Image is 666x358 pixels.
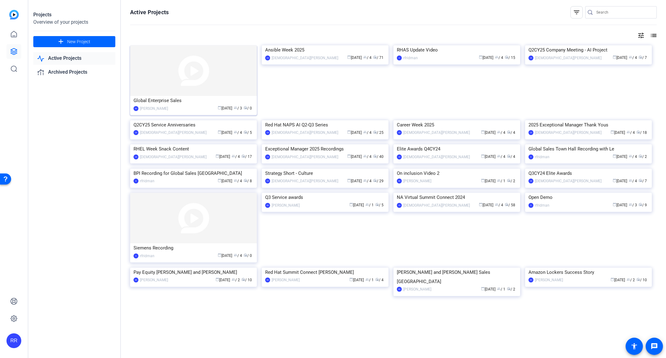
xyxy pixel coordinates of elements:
span: / 7 [639,179,647,183]
span: / 3 [234,106,242,110]
span: calendar_today [481,130,485,134]
span: group [234,130,237,134]
span: / 4 [363,154,372,159]
span: calendar_today [347,179,351,182]
div: [PERSON_NAME] [535,277,563,283]
span: calendar_today [481,287,485,290]
span: [DATE] [613,154,627,159]
div: [PERSON_NAME] [140,277,168,283]
span: calendar_today [613,154,616,158]
span: radio [244,253,247,257]
div: Q2CY25 Company Meeting - AI Project [528,45,648,55]
span: radio [505,55,508,59]
span: [DATE] [481,287,495,291]
span: [DATE] [613,56,627,60]
span: calendar_today [218,130,221,134]
span: / 4 [375,278,384,282]
div: NA Virtual Summit Connect 2024 [397,193,517,202]
span: / 1 [497,179,505,183]
div: rfridman [140,253,154,259]
span: group [232,278,235,281]
div: rfridman [140,178,154,184]
span: [DATE] [216,278,230,282]
span: / 25 [373,130,384,135]
div: [PERSON_NAME] and [PERSON_NAME] Sales [GEOGRAPHIC_DATA] [397,268,517,286]
span: [DATE] [613,203,627,207]
div: RR [134,106,138,111]
span: radio [507,154,511,158]
span: / 4 [627,130,635,135]
span: / 7 [639,56,647,60]
span: / 3 [629,203,637,207]
span: radio [373,55,377,59]
div: Red Hat Summit Connect [PERSON_NAME] [265,268,385,277]
span: / 1 [497,287,505,291]
span: [DATE] [347,130,362,135]
span: radio [636,278,640,281]
span: / 4 [497,130,505,135]
span: radio [507,287,511,290]
span: radio [375,278,379,281]
img: blue-gradient.svg [9,10,19,19]
span: [DATE] [218,253,232,258]
div: CB [397,203,402,208]
span: radio [244,106,247,109]
span: / 2 [627,278,635,282]
span: radio [639,203,642,206]
span: / 1 [365,278,374,282]
div: [DEMOGRAPHIC_DATA][PERSON_NAME] [272,154,338,160]
div: [DEMOGRAPHIC_DATA][PERSON_NAME] [535,130,602,136]
div: RHEL Week Snack Content [134,144,253,154]
div: Amazon Lockers Success Story [528,268,648,277]
span: calendar_today [613,203,616,206]
span: calendar_today [347,130,351,134]
span: [DATE] [216,154,230,159]
span: [DATE] [218,106,232,110]
div: Overview of your projects [33,19,115,26]
span: / 4 [495,56,503,60]
span: radio [241,278,245,281]
span: / 5 [375,203,384,207]
div: [PERSON_NAME] [272,277,300,283]
mat-icon: filter_list [573,9,580,16]
span: group [363,130,367,134]
span: group [627,130,630,134]
span: [DATE] [613,179,627,183]
span: [DATE] [347,154,362,159]
div: [DEMOGRAPHIC_DATA][PERSON_NAME] [403,202,470,208]
span: [DATE] [479,203,493,207]
span: / 4 [363,56,372,60]
span: / 4 [495,203,503,207]
span: group [497,154,501,158]
span: / 4 [629,154,637,159]
span: [DATE] [610,278,625,282]
span: [DATE] [347,56,362,60]
span: group [363,179,367,182]
div: [DEMOGRAPHIC_DATA][PERSON_NAME] [272,178,338,184]
span: / 2 [639,154,647,159]
span: / 4 [234,253,242,258]
div: [PERSON_NAME] [140,105,168,112]
div: RR [397,287,402,292]
span: radio [244,130,247,134]
mat-icon: add [57,38,65,46]
span: group [629,203,632,206]
span: calendar_today [216,278,219,281]
span: group [363,55,367,59]
span: / 17 [241,154,252,159]
span: radio [507,179,511,182]
span: / 10 [636,278,647,282]
span: group [365,203,369,206]
span: [DATE] [479,56,493,60]
div: Global Sales Town Hall Recording with Le [528,144,648,154]
div: [PERSON_NAME] [403,178,431,184]
div: R [528,203,533,208]
span: calendar_today [218,253,221,257]
span: group [627,278,630,281]
span: radio [639,154,642,158]
span: / 2 [507,287,515,291]
span: [DATE] [349,203,364,207]
span: [DATE] [481,130,495,135]
span: / 18 [636,130,647,135]
div: Q3 Service awards [265,193,385,202]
